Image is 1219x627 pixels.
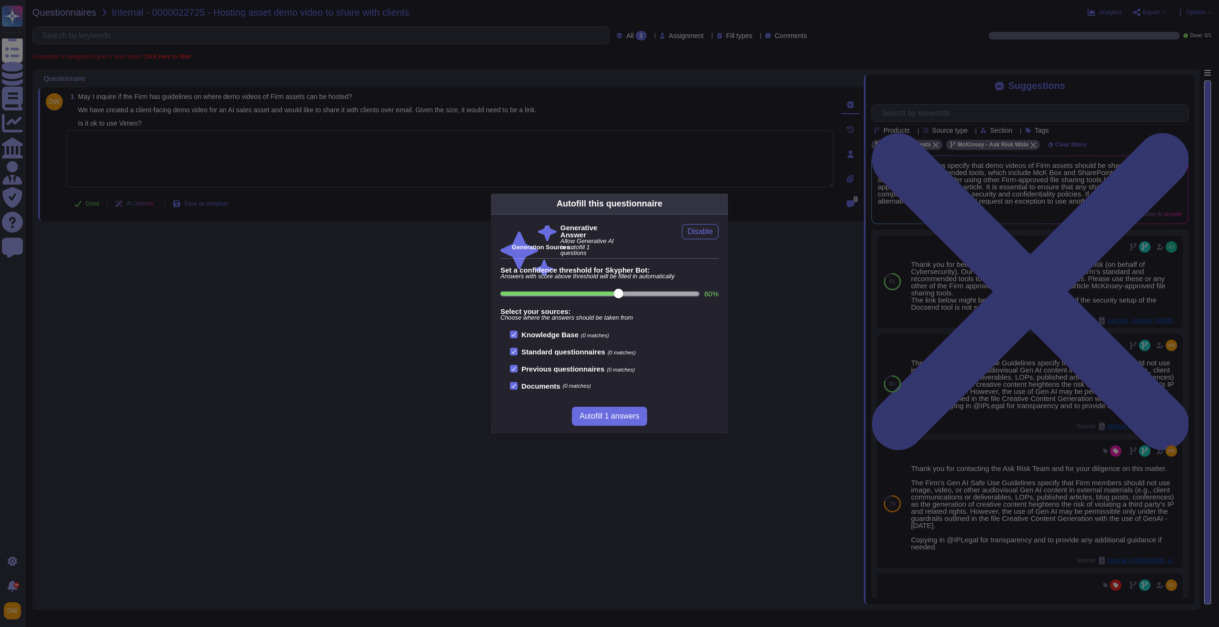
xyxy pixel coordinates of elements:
b: Standard questionnaires [521,348,605,356]
span: (0 matches) [608,350,636,355]
div: Autofill this questionnaire [557,197,662,210]
b: Set a confidence threshold for Skypher Bot: [500,266,719,274]
b: Documents [521,382,560,390]
b: Select your sources: [500,308,719,315]
button: Autofill 1 answers [572,407,647,426]
button: Disable [682,224,719,239]
span: Answers with score above threshold will be filled in automatically [500,274,719,280]
span: Choose where the answers should be taken from [500,315,719,321]
span: (0 matches) [607,367,635,372]
b: Previous questionnaires [521,365,604,373]
span: Disable [688,228,713,235]
b: Knowledge Base [521,331,579,339]
span: Allow Generative AI to autofill 1 questions [560,238,617,256]
b: Generative Answer [560,224,617,238]
span: (0 matches) [563,383,591,389]
span: Autofill 1 answers [580,412,639,420]
span: (0 matches) [581,333,609,338]
b: Generation Sources : [512,244,573,251]
label: 80 % [704,290,719,297]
